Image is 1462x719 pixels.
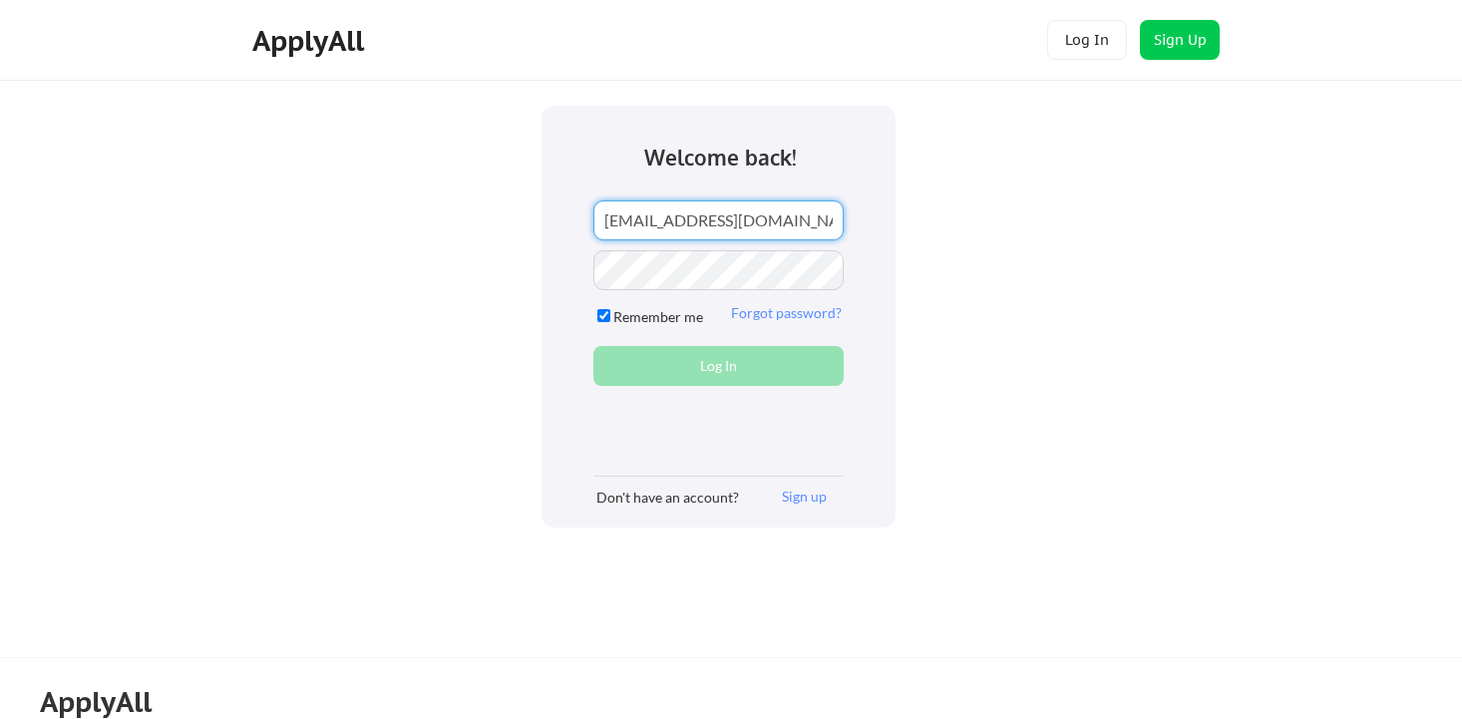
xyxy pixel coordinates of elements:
button: Sign Up [1140,20,1220,60]
label: Remember me [613,308,703,325]
button: Sign up [767,488,842,507]
div: ApplyAll [40,685,175,719]
input: Email [593,200,844,240]
button: Forgot password? [728,304,845,323]
div: Welcome back! [606,142,836,174]
div: ApplyAll [252,24,370,58]
div: Don't have an account? [596,488,755,508]
button: Log In [593,346,844,386]
button: Log In [1047,20,1127,60]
